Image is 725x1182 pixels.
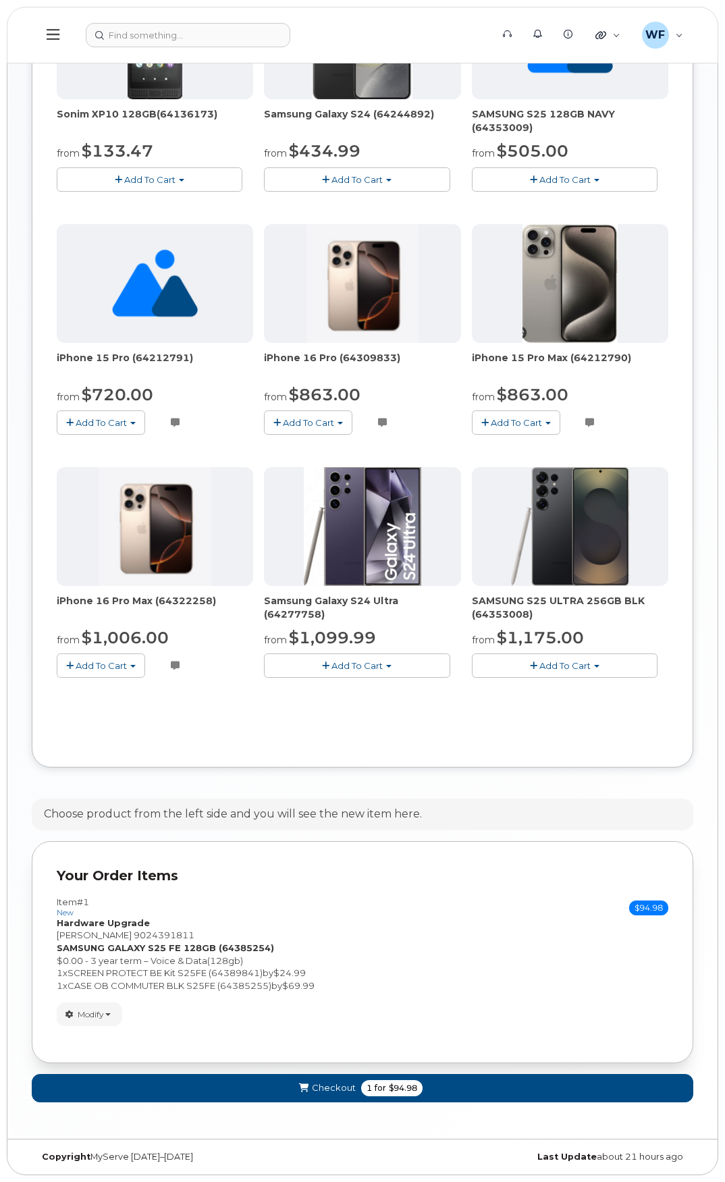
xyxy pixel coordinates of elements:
[78,1009,104,1021] span: Modify
[112,224,198,343] img: no_image_found-2caef05468ed5679b831cfe6fc140e25e0c280774317ffc20a367ab7fd17291e.png
[264,351,460,378] div: iPhone 16 Pro (64309833)
[264,167,450,191] button: Add To Cart
[32,1074,693,1102] button: Checkout 1 for $94.98
[472,594,668,621] div: SAMSUNG S25 ULTRA 256GB BLK (64353008)
[372,1082,389,1094] span: for
[537,1152,597,1162] strong: Last Update
[283,417,334,428] span: Add To Cart
[57,410,145,434] button: Add To Cart
[99,467,211,586] img: 16_pro.png
[264,391,287,403] small: from
[57,147,80,159] small: from
[629,901,668,915] span: $94.98
[312,1081,356,1094] span: Checkout
[331,660,383,671] span: Add To Cart
[82,141,153,161] span: $133.47
[82,385,153,404] span: $720.00
[76,660,127,671] span: Add To Cart
[645,27,665,43] span: WF
[304,467,422,586] img: Chandlers24ultra.png
[264,634,287,646] small: from
[68,980,271,991] span: CASE OB COMMUTER BLK S25FE (64385255)
[264,147,287,159] small: from
[472,391,495,403] small: from
[57,1002,122,1026] button: Modify
[57,908,74,917] small: new
[472,653,657,677] button: Add To Cart
[289,141,360,161] span: $434.99
[57,930,132,940] span: [PERSON_NAME]
[282,980,315,991] span: $69.99
[539,174,591,185] span: Add To Cart
[497,385,568,404] span: $863.00
[264,107,460,134] div: Samsung Galaxy S24 (64244892)
[57,594,253,621] div: iPhone 16 Pro Max (64322258)
[472,147,495,159] small: from
[586,22,630,49] div: Quicklinks
[497,628,584,647] span: $1,175.00
[522,224,618,343] img: iPhone_15_pro_max.png
[57,967,668,979] div: x by
[491,417,542,428] span: Add To Cart
[57,866,668,886] p: Your Order Items
[76,417,127,428] span: Add To Cart
[57,955,668,967] div: $0.00 - 3 year term – Voice & Data(128gb)
[497,141,568,161] span: $505.00
[472,351,668,378] div: iPhone 15 Pro Max (64212790)
[57,942,274,953] strong: SAMSUNG GALAXY S25 FE 128GB (64385254)
[472,107,668,134] div: SAMSUNG S25 128GB NAVY (64353009)
[77,896,89,907] span: #1
[57,634,80,646] small: from
[42,1152,90,1162] strong: Copyright
[32,1152,362,1162] div: MyServe [DATE]–[DATE]
[306,224,419,343] img: 16_pro.png
[362,1152,693,1162] div: about 21 hours ago
[264,594,460,621] div: Samsung Galaxy S24 Ultra (64277758)
[57,897,89,917] h3: Item
[44,807,422,822] div: Choose product from the left side and you will see the new item here.
[82,628,169,647] span: $1,006.00
[57,653,145,677] button: Add To Cart
[57,980,63,991] span: 1
[57,351,253,378] div: iPhone 15 Pro (64212791)
[472,634,495,646] small: from
[633,22,693,49] div: William Feaver
[57,391,80,403] small: from
[57,917,150,928] strong: Hardware Upgrade
[539,660,591,671] span: Add To Cart
[331,174,383,185] span: Add To Cart
[273,967,306,978] span: $24.99
[86,23,290,47] input: Find something...
[57,967,63,978] span: 1
[389,1082,417,1094] span: $94.98
[57,167,242,191] button: Add To Cart
[124,174,176,185] span: Add To Cart
[289,628,376,647] span: $1,099.99
[264,410,352,434] button: Add To Cart
[367,1082,372,1094] span: 1
[57,979,668,992] div: x by
[472,167,657,191] button: Add To Cart
[472,410,560,434] button: Add To Cart
[57,107,253,134] div: Sonim XP10 128GB(64136173)
[134,930,194,940] span: 9024391811
[289,385,360,404] span: $863.00
[511,467,629,586] img: s25_ultra__1_.png
[68,967,263,978] span: SCREEN PROTECT BE Kit S25FE (64389841)
[264,653,450,677] button: Add To Cart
